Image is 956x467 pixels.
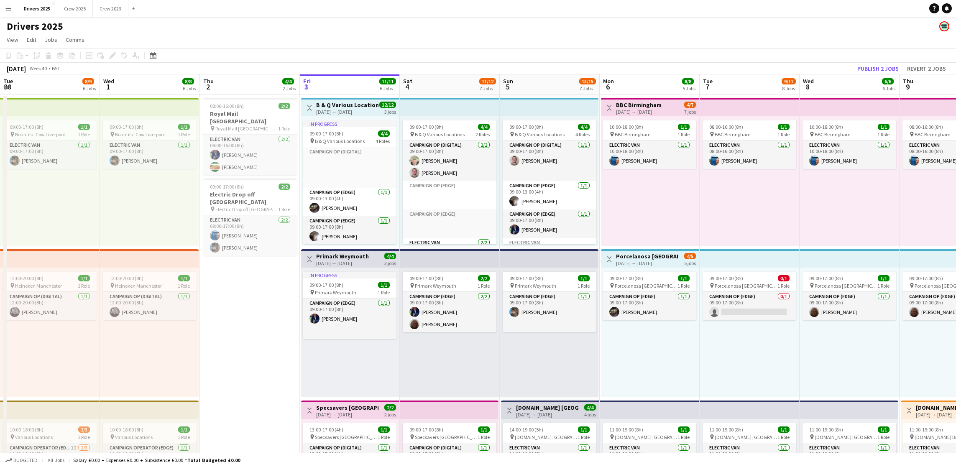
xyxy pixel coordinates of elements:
[103,292,197,320] app-card-role: Campaign Op (Digital)1/112:00-20:00 (8h)[PERSON_NAME]
[882,78,894,84] span: 6/6
[584,404,596,411] span: 4/4
[939,21,949,31] app-user-avatar: Claire Stewart
[378,426,390,433] span: 1/1
[93,0,128,17] button: Crew 2023
[10,275,43,281] span: 12:00-20:00 (8h)
[316,404,378,411] h3: Specsavers [GEOGRAPHIC_DATA]
[615,283,677,289] span: Porcelanosa [GEOGRAPHIC_DATA]
[682,85,695,92] div: 5 Jobs
[503,272,596,332] div: 09:00-17:00 (8h)1/1 Primark Weymouth1 RoleCampaign Op (Edge)1/109:00-17:00 (8h)[PERSON_NAME]
[78,124,90,130] span: 1/1
[15,131,65,138] span: Bountiful Cow Liverpool
[316,101,378,109] h3: B & Q Various Locations
[509,426,543,433] span: 14:00-19:00 (5h)
[615,131,651,138] span: BBC Birmngham
[909,426,943,433] span: 11:00-19:00 (8h)
[578,283,590,289] span: 1 Role
[778,275,790,281] span: 0/1
[3,272,97,320] div: 12:00-20:00 (8h)1/1 Heineken Manchester1 RoleCampaign Op (Digital)1/112:00-20:00 (8h)[PERSON_NAME]
[584,411,596,418] div: 4 jobs
[10,124,43,130] span: 09:00-17:00 (8h)
[579,78,596,84] span: 13/15
[378,130,390,137] span: 4/4
[503,292,596,332] app-card-role: Campaign Op (Edge)1/109:00-17:00 (8h)[PERSON_NAME]
[376,138,390,144] span: 4 Roles
[703,120,796,169] app-job-card: 08:00-16:00 (8h)1/1 BBC Birmngham1 RoleElectric Van1/108:00-16:00 (8h)[PERSON_NAME]
[379,78,396,84] span: 11/11
[78,131,90,138] span: 1 Role
[316,411,378,418] div: [DATE] → [DATE]
[877,283,890,289] span: 1 Role
[578,124,590,130] span: 4/4
[684,253,696,259] span: 4/5
[578,434,590,440] span: 1 Role
[384,108,396,115] div: 3 jobs
[182,78,194,84] span: 8/8
[616,101,662,109] h3: BBC Birmingham
[303,299,396,339] app-card-role: Campaign Op (Edge)1/109:00-17:00 (8h)[PERSON_NAME]
[478,283,490,289] span: 1 Role
[202,82,214,92] span: 2
[378,289,390,296] span: 1 Role
[503,238,596,278] app-card-role-placeholder: Electric Van
[403,120,496,244] app-job-card: 09:00-17:00 (8h)4/4 B & Q Various Locations2 RolesCampaign Op (Digital)2/209:00-17:00 (8h)[PERSON...
[909,124,943,130] span: 08:00-16:00 (8h)
[115,131,165,138] span: Bountiful Cow Liverpool
[82,78,94,84] span: 8/9
[378,282,390,288] span: 1/1
[703,272,796,320] app-job-card: 09:00-17:00 (8h)0/1 Porcelanosa [GEOGRAPHIC_DATA]1 RoleCampaign Op (Edge)0/109:00-17:00 (8h)
[803,77,814,85] span: Wed
[103,120,197,169] app-job-card: 09:00-17:00 (8h)1/1 Bountiful Cow Liverpool1 RoleElectric Van1/109:00-17:00 (8h)[PERSON_NAME]
[66,36,84,43] span: Comms
[603,120,696,169] app-job-card: 10:00-18:00 (8h)1/1 BBC Birmngham1 RoleElectric Van1/110:00-18:00 (8h)[PERSON_NAME]
[303,216,396,245] app-card-role: Campaign Op (Edge)1/109:00-17:00 (8h)[PERSON_NAME]
[616,260,678,266] div: [DATE] → [DATE]
[3,77,13,85] span: Tue
[178,426,190,433] span: 1/1
[877,434,890,440] span: 1 Role
[677,131,690,138] span: 1 Role
[777,283,790,289] span: 1 Role
[279,184,290,190] span: 2/2
[83,85,96,92] div: 6 Jobs
[403,238,496,278] app-card-role: Electric Van2/2
[7,36,18,43] span: View
[115,434,153,440] span: Various Locations
[110,124,143,130] span: 09:00-17:00 (8h)
[515,434,578,440] span: [DOMAIN_NAME] [GEOGRAPHIC_DATA]
[509,275,543,281] span: 09:00-17:00 (8h)
[684,259,696,266] div: 5 jobs
[809,426,843,433] span: 11:00-19:00 (8h)
[782,78,796,84] span: 9/11
[803,272,896,320] div: 09:00-17:00 (8h)1/1 Porcelanosa [GEOGRAPHIC_DATA]1 RoleCampaign Op (Edge)1/109:00-17:00 (8h)[PERS...
[3,292,97,320] app-card-role: Campaign Op (Digital)1/112:00-20:00 (8h)[PERSON_NAME]
[7,64,26,73] div: [DATE]
[78,275,90,281] span: 1/1
[203,98,297,175] app-job-card: 08:00-16:00 (8h)2/2Royal Mail [GEOGRAPHIC_DATA] Royal Mail [GEOGRAPHIC_DATA]1 RoleElectric Van2/2...
[15,283,62,289] span: Heineken Manchester
[303,120,396,244] div: In progress09:00-17:00 (8h)4/4 B & Q Various Locations4 RolesCampaign Op (Digital)Campaign Op (Ed...
[616,253,678,260] h3: Porcelanosa [GEOGRAPHIC_DATA]
[509,124,543,130] span: 09:00-17:00 (8h)
[403,272,496,332] app-job-card: 09:00-17:00 (8h)2/2 Primark Weymouth1 RoleCampaign Op (Edge)2/209:00-17:00 (8h)[PERSON_NAME][PERS...
[803,120,896,169] div: 10:00-18:00 (8h)1/1 BBC Birmngham1 RoleElectric Van1/110:00-18:00 (8h)[PERSON_NAME]
[409,426,443,433] span: 09:00-17:00 (8h)
[187,457,240,463] span: Total Budgeted £0.00
[503,140,596,181] app-card-role: Campaign Op (Digital)1/109:00-17:00 (8h)[PERSON_NAME]
[78,426,90,433] span: 2/3
[178,124,190,130] span: 1/1
[203,179,297,256] div: 09:00-17:00 (8h)2/2Electric Drop off [GEOGRAPHIC_DATA] Electric Drop off [GEOGRAPHIC_DATA]1 RoleE...
[403,209,496,238] app-card-role-placeholder: Campaign Op (Edge)
[210,103,244,109] span: 08:00-16:00 (8h)
[854,63,902,74] button: Publish 2 jobs
[803,292,896,320] app-card-role: Campaign Op (Edge)1/109:00-17:00 (8h)[PERSON_NAME]
[103,272,197,320] app-job-card: 12:00-20:00 (8h)1/1 Heineken Manchester1 RoleCampaign Op (Digital)1/112:00-20:00 (8h)[PERSON_NAME]
[709,275,743,281] span: 09:00-17:00 (8h)
[303,77,311,85] span: Fri
[102,82,114,92] span: 1
[278,125,290,132] span: 1 Role
[903,77,913,85] span: Thu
